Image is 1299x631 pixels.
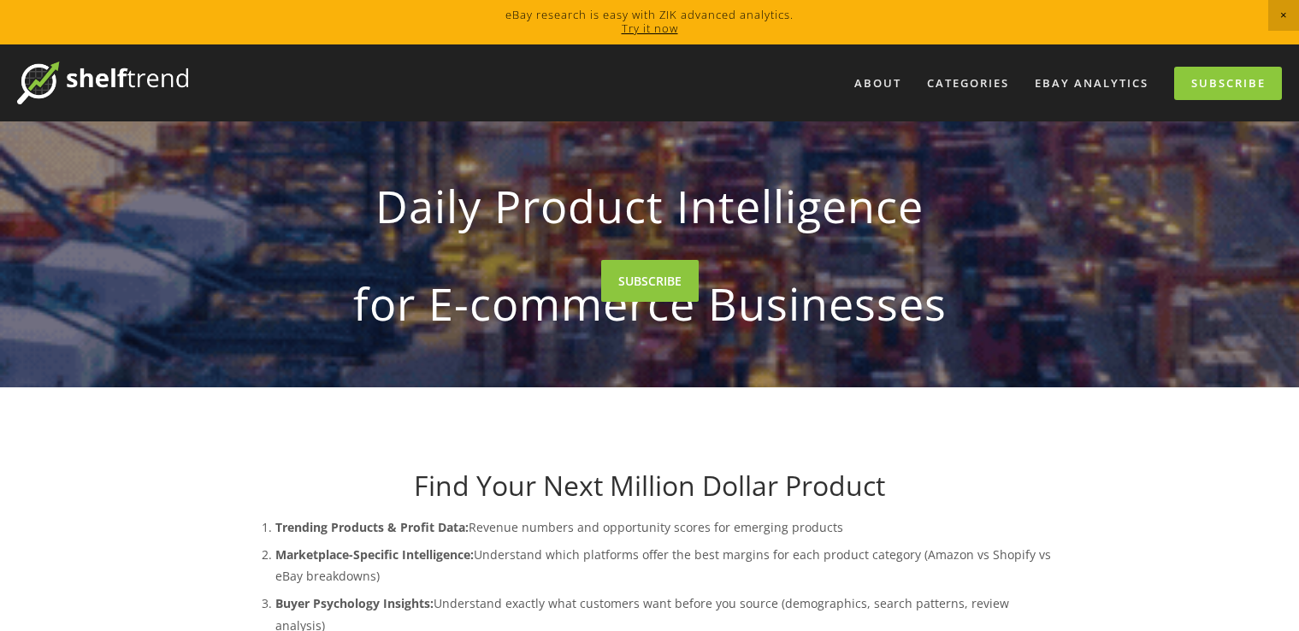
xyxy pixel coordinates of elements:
[275,544,1059,587] p: Understand which platforms offer the best margins for each product category (Amazon vs Shopify vs...
[275,595,434,611] strong: Buyer Psychology Insights:
[1024,69,1160,97] a: eBay Analytics
[269,263,1031,344] strong: for E-commerce Businesses
[275,516,1059,538] p: Revenue numbers and opportunity scores for emerging products
[622,21,678,36] a: Try it now
[269,166,1031,246] strong: Daily Product Intelligence
[241,469,1059,502] h1: Find Your Next Million Dollar Product
[916,69,1020,97] div: Categories
[843,69,912,97] a: About
[601,260,699,302] a: SUBSCRIBE
[275,519,469,535] strong: Trending Products & Profit Data:
[17,62,188,104] img: ShelfTrend
[1174,67,1282,100] a: Subscribe
[275,546,474,563] strong: Marketplace-Specific Intelligence:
